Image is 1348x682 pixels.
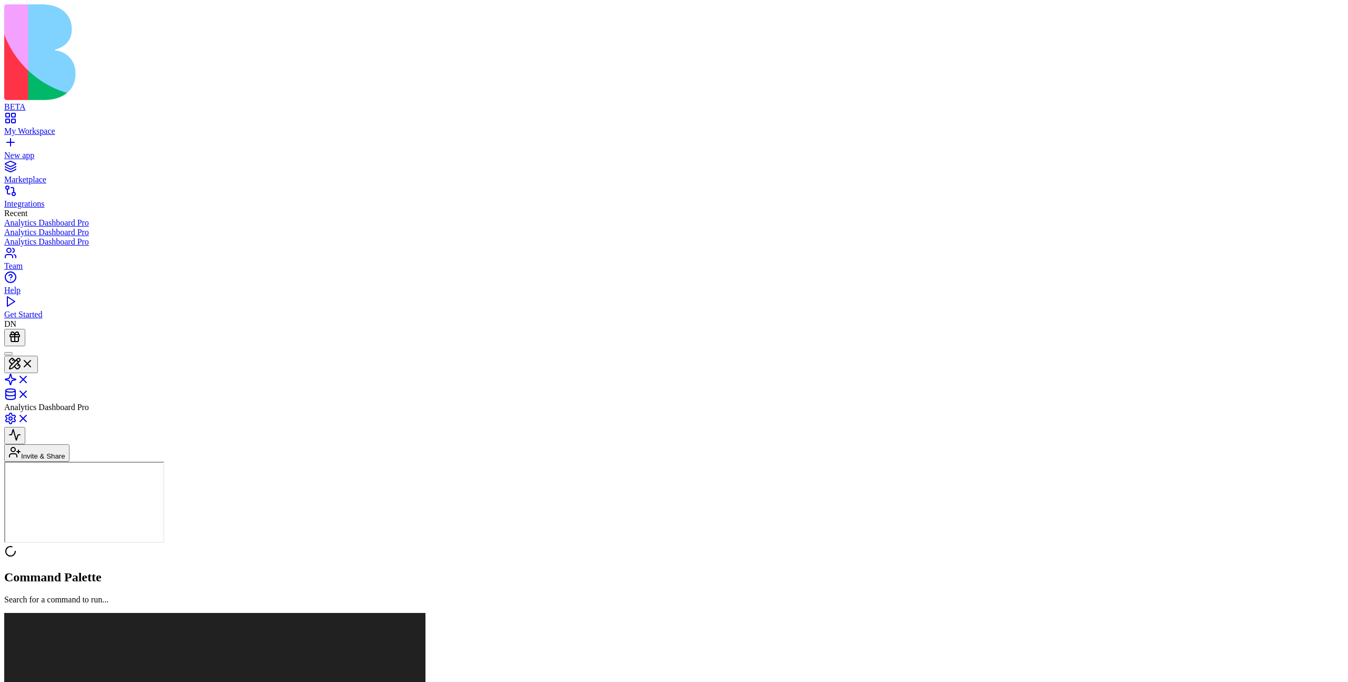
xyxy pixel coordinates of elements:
[4,93,1344,112] a: BETA
[4,570,1344,584] h2: Command Palette
[4,595,1344,605] p: Search for a command to run...
[4,117,1344,136] a: My Workspace
[4,261,1344,271] div: Team
[4,300,1344,319] a: Get Started
[4,228,1344,237] a: Analytics Dashboard Pro
[4,165,1344,184] a: Marketplace
[4,141,1344,160] a: New app
[4,444,70,462] button: Invite & Share
[4,237,1344,247] a: Analytics Dashboard Pro
[4,276,1344,295] a: Help
[4,199,1344,209] div: Integrations
[4,175,1344,184] div: Marketplace
[4,4,428,100] img: logo
[4,286,1344,295] div: Help
[4,190,1344,209] a: Integrations
[4,319,16,328] span: DN
[4,218,1344,228] a: Analytics Dashboard Pro
[4,310,1344,319] div: Get Started
[4,126,1344,136] div: My Workspace
[4,209,27,218] span: Recent
[4,403,89,412] span: Analytics Dashboard Pro
[4,252,1344,271] a: Team
[4,151,1344,160] div: New app
[4,102,1344,112] div: BETA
